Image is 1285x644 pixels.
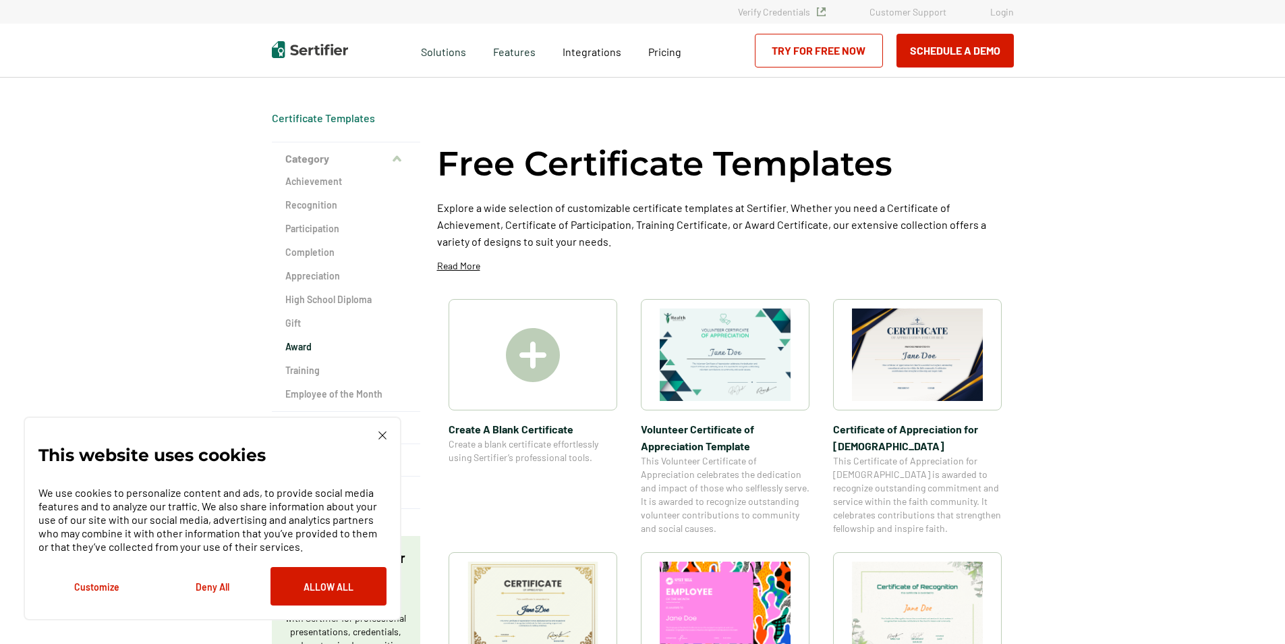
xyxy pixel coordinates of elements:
[272,111,375,124] a: Certificate Templates
[1218,579,1285,644] iframe: Chat Widget
[449,421,617,437] span: Create A Blank Certificate
[641,454,809,535] span: This Volunteer Certificate of Appreciation celebrates the dedication and impact of those who self...
[449,437,617,464] span: Create a blank certificate effortlessly using Sertifier’s professional tools.
[506,328,560,382] img: Create A Blank Certificate
[285,175,407,188] a: Achievement
[272,111,375,125] div: Breadcrumb
[285,293,407,306] a: High School Diploma
[272,41,348,58] img: Sertifier | Digital Credentialing Platform
[660,308,791,401] img: Volunteer Certificate of Appreciation Template
[833,421,1002,454] span: Certificate of Appreciation for [DEMOGRAPHIC_DATA]​
[285,269,407,283] a: Appreciation
[738,6,826,18] a: Verify Credentials
[285,198,407,212] a: Recognition
[648,45,681,58] span: Pricing
[38,567,154,606] button: Customize
[493,42,536,59] span: Features
[833,454,1002,535] span: This Certificate of Appreciation for [DEMOGRAPHIC_DATA] is awarded to recognize outstanding commi...
[272,111,375,125] span: Certificate Templates
[285,340,407,354] a: Award
[272,142,420,175] button: Category
[641,421,809,454] span: Volunteer Certificate of Appreciation Template
[896,34,1014,68] button: Schedule a Demo
[648,42,681,59] a: Pricing
[378,431,387,439] img: Cookie Popup Close
[990,6,1014,18] a: Login
[285,387,407,401] a: Employee of the Month
[563,42,621,59] a: Integrations
[272,412,420,444] button: Theme
[270,567,387,606] button: Allow All
[641,299,809,535] a: Volunteer Certificate of Appreciation TemplateVolunteer Certificate of Appreciation TemplateThis ...
[154,567,270,606] button: Deny All
[421,42,466,59] span: Solutions
[285,364,407,377] a: Training
[285,222,407,236] a: Participation
[755,34,883,68] a: Try for Free Now
[38,448,266,462] p: This website uses cookies
[285,246,407,259] a: Completion
[852,308,983,401] img: Certificate of Appreciation for Church​
[437,199,1014,250] p: Explore a wide selection of customizable certificate templates at Sertifier. Whether you need a C...
[833,299,1002,535] a: Certificate of Appreciation for Church​Certificate of Appreciation for [DEMOGRAPHIC_DATA]​This Ce...
[869,6,946,18] a: Customer Support
[437,259,480,273] p: Read More
[563,45,621,58] span: Integrations
[285,317,407,330] a: Gift
[272,175,420,412] div: Category
[817,7,826,16] img: Verified
[38,486,387,554] p: We use cookies to personalize content and ads, to provide social media features and to analyze ou...
[437,142,892,186] h1: Free Certificate Templates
